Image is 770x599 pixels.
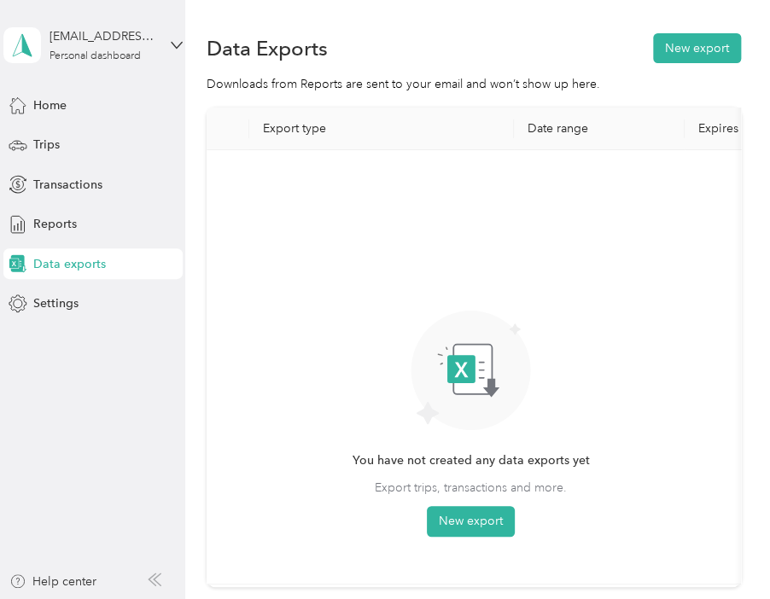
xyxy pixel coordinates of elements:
div: Downloads from Reports are sent to your email and won’t show up here. [207,75,741,93]
span: You have not created any data exports yet [353,451,590,470]
span: Transactions [33,176,102,194]
div: [EMAIL_ADDRESS][DOMAIN_NAME] [50,27,156,45]
span: Trips [33,136,60,154]
h1: Data Exports [207,39,328,57]
div: Personal dashboard [50,51,141,61]
span: Export trips, transactions and more. [375,479,567,497]
iframe: Everlance-gr Chat Button Frame [674,503,770,599]
button: Help center [9,573,96,590]
th: Export type [249,108,514,150]
button: New export [427,506,515,537]
span: Data exports [33,255,106,273]
th: Date range [514,108,685,150]
span: Settings [33,294,79,312]
button: New export [653,33,741,63]
span: Home [33,96,67,114]
span: Reports [33,215,77,233]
